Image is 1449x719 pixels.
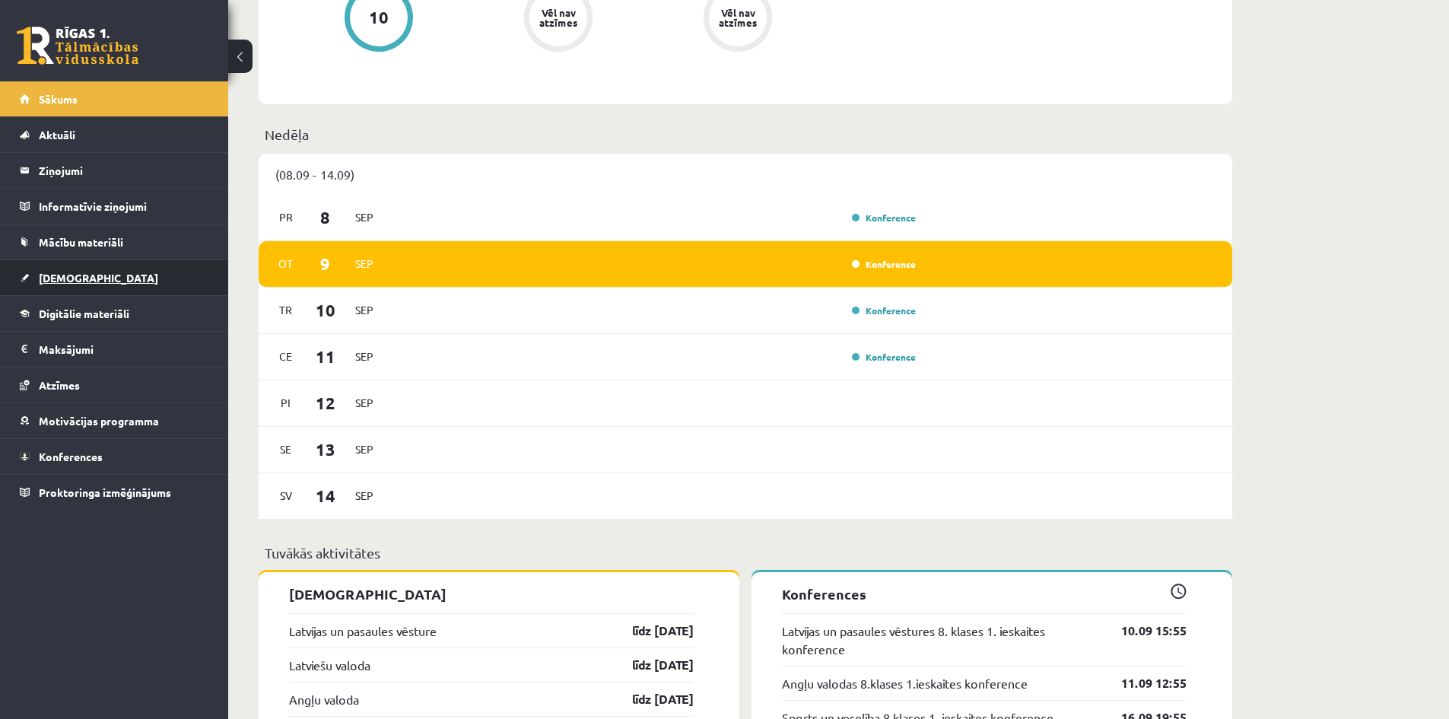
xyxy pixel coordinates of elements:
a: līdz [DATE] [605,656,694,674]
a: Konference [852,304,916,317]
a: līdz [DATE] [605,622,694,640]
p: Tuvākās aktivitātes [265,542,1226,563]
p: Nedēļa [265,124,1226,145]
p: Konferences [782,584,1187,604]
a: Mācību materiāli [20,224,209,259]
a: Proktoringa izmēģinājums [20,475,209,510]
span: Sep [348,252,380,275]
a: Informatīvie ziņojumi [20,189,209,224]
span: Tr [270,298,302,322]
span: Motivācijas programma [39,414,159,428]
div: Vēl nav atzīmes [717,8,759,27]
span: 13 [302,437,349,462]
span: 12 [302,390,349,415]
legend: Ziņojumi [39,153,209,188]
div: Vēl nav atzīmes [537,8,580,27]
span: Sep [348,484,380,507]
div: 10 [369,9,389,26]
span: 8 [302,205,349,230]
span: Mācību materiāli [39,235,123,249]
span: Sep [348,391,380,415]
span: 14 [302,483,349,508]
a: Latviešu valoda [289,656,370,674]
span: Se [270,437,302,461]
a: Rīgas 1. Tālmācības vidusskola [17,27,138,65]
a: Konference [852,258,916,270]
span: Sv [270,484,302,507]
span: Sep [348,437,380,461]
span: Ot [270,252,302,275]
a: 11.09 12:55 [1098,674,1187,692]
span: 9 [302,251,349,276]
a: Konference [852,351,916,363]
legend: Informatīvie ziņojumi [39,189,209,224]
a: līdz [DATE] [605,690,694,708]
span: Sep [348,298,380,322]
a: Konference [852,212,916,224]
span: Proktoringa izmēģinājums [39,485,171,499]
a: Aktuāli [20,117,209,152]
a: Angļu valodas 8.klases 1.ieskaites konference [782,674,1028,692]
span: Pr [270,205,302,229]
legend: Maksājumi [39,332,209,367]
a: Latvijas un pasaules vēstures 8. klases 1. ieskaites konference [782,622,1098,658]
a: Sākums [20,81,209,116]
span: Ce [270,345,302,368]
span: Atzīmes [39,378,80,392]
a: Konferences [20,439,209,474]
a: [DEMOGRAPHIC_DATA] [20,260,209,295]
span: 10 [302,297,349,323]
a: Latvijas un pasaules vēsture [289,622,437,640]
a: Angļu valoda [289,690,359,708]
span: Sep [348,345,380,368]
a: Maksājumi [20,332,209,367]
span: [DEMOGRAPHIC_DATA] [39,271,158,285]
a: 10.09 15:55 [1098,622,1187,640]
a: Digitālie materiāli [20,296,209,331]
div: (08.09 - 14.09) [259,154,1232,195]
span: Aktuāli [39,128,75,142]
span: Digitālie materiāli [39,307,129,320]
span: Sākums [39,92,78,106]
span: Sep [348,205,380,229]
span: Pi [270,391,302,415]
span: Konferences [39,450,103,463]
a: Atzīmes [20,367,209,402]
a: Motivācijas programma [20,403,209,438]
a: Ziņojumi [20,153,209,188]
span: 11 [302,344,349,369]
p: [DEMOGRAPHIC_DATA] [289,584,694,604]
